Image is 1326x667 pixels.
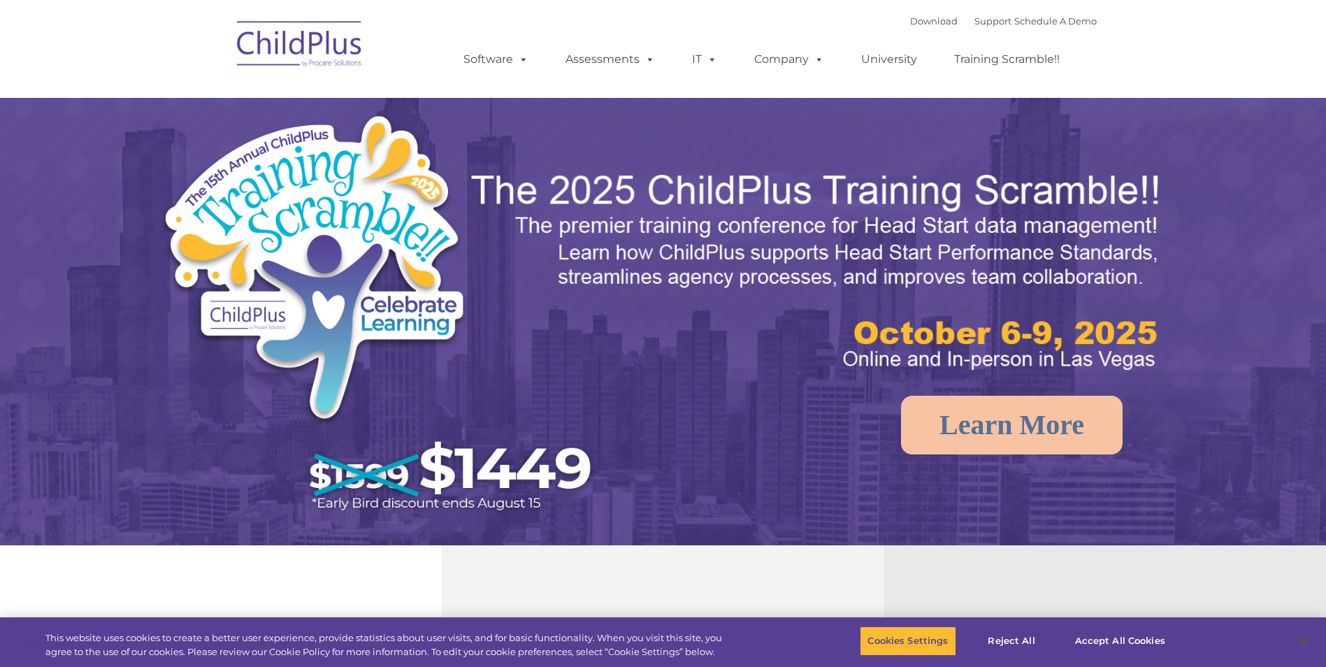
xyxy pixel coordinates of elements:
div: This website uses cookies to create a better user experience, provide statistics about user visit... [45,631,729,659]
button: Reject All [968,626,1055,656]
a: Software [449,45,542,73]
a: Learn More [901,396,1123,454]
img: ChildPlus by Procare Solutions [230,11,370,81]
a: Company [740,45,838,73]
button: Accept All Cookies [1067,626,1173,656]
font: | [910,15,1097,27]
button: Cookies Settings [860,626,956,656]
span: Last name [194,92,237,103]
a: IT [678,45,731,73]
a: Training Scramble!! [940,45,1074,73]
button: Close [1288,626,1319,657]
a: Assessments [552,45,669,73]
a: Schedule A Demo [1014,15,1097,27]
span: Phone number [194,150,254,160]
a: Download [910,15,958,27]
a: Support [974,15,1011,27]
a: University [847,45,931,73]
